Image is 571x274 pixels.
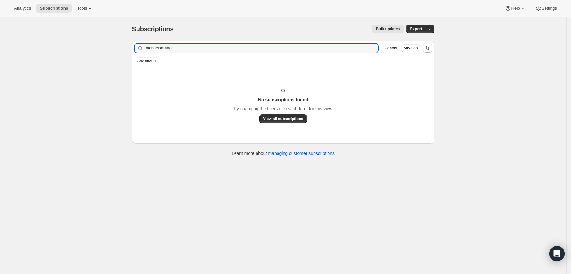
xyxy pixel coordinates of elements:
[376,26,400,32] span: Bulk updates
[259,114,307,123] button: View all subscriptions
[501,4,530,13] button: Help
[73,4,97,13] button: Tools
[423,44,432,53] button: Sort the results
[40,6,68,11] span: Subscriptions
[263,116,303,121] span: View all subscriptions
[77,6,87,11] span: Tools
[532,4,561,13] button: Settings
[145,44,378,53] input: Filter subscribers
[511,6,520,11] span: Help
[10,4,35,13] button: Analytics
[410,26,422,32] span: Export
[549,246,565,261] div: Open Intercom Messenger
[233,105,333,112] p: Try changing the filters or search term for this view.
[406,25,426,33] button: Export
[135,57,160,65] button: Add filter
[137,59,152,64] span: Add filter
[132,25,174,32] span: Subscriptions
[384,46,397,51] span: Cancel
[382,44,399,52] button: Cancel
[401,44,420,52] button: Save as
[258,97,308,103] h3: No subscriptions found
[372,25,404,33] button: Bulk updates
[14,6,31,11] span: Analytics
[232,150,335,156] p: Learn more about
[542,6,557,11] span: Settings
[268,151,335,156] a: managing customer subscriptions
[36,4,72,13] button: Subscriptions
[404,46,418,51] span: Save as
